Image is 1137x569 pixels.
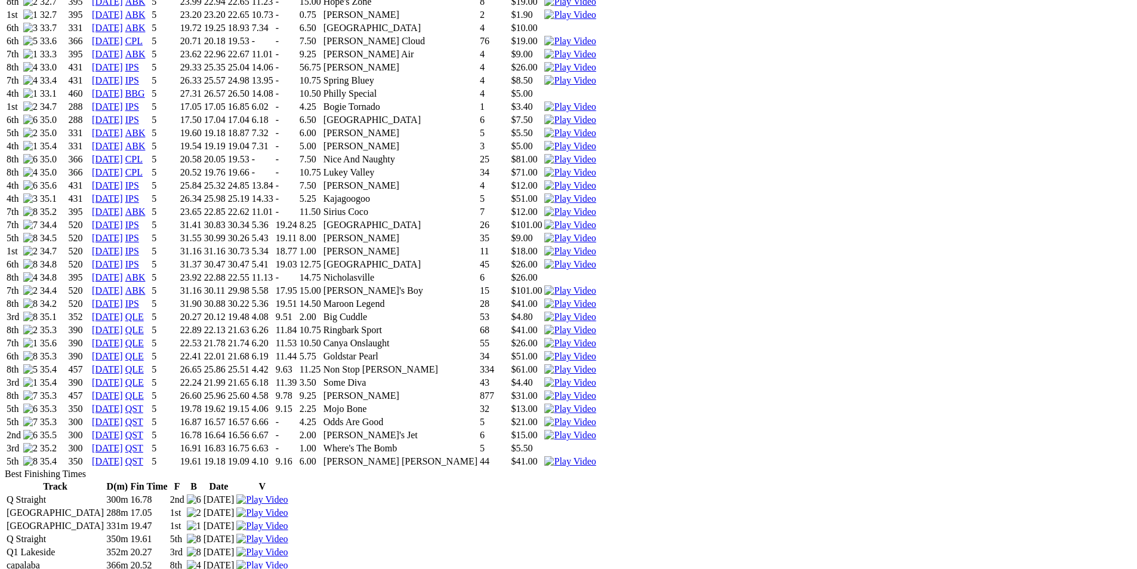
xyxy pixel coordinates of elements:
td: 5 [151,75,178,87]
td: 0.75 [299,9,322,21]
a: [DATE] [92,167,123,177]
td: 26.50 [227,88,250,100]
a: View replay [236,521,288,531]
td: 7th [6,48,21,60]
td: 431 [68,61,91,73]
a: View replay [544,390,596,401]
a: [DATE] [92,351,123,361]
td: 431 [68,75,91,87]
a: View replay [544,180,596,190]
a: IPS [125,299,139,309]
td: 1st [6,9,21,21]
a: View replay [544,154,596,164]
td: 7.50 [299,35,322,47]
a: QLE [125,390,144,401]
a: IPS [125,246,139,256]
td: 4 [479,61,495,73]
img: 8 [23,312,38,322]
img: 8 [23,259,38,270]
img: 8 [187,534,201,545]
a: View replay [544,75,596,85]
a: ABK [125,272,146,282]
a: [DATE] [92,285,123,296]
a: IPS [125,193,139,204]
img: 8 [23,299,38,309]
a: View replay [544,62,596,72]
a: QST [125,430,143,440]
a: View replay [544,10,596,20]
img: Play Video [544,312,596,322]
td: 5 [151,9,178,21]
img: Play Video [236,521,288,531]
a: ABK [125,141,146,151]
img: 8 [23,351,38,362]
a: View replay [544,364,596,374]
td: 4 [479,75,495,87]
a: View replay [544,338,596,348]
td: 5 [151,61,178,73]
img: 2 [187,508,201,518]
a: [DATE] [92,259,123,269]
td: Philly Special [323,88,478,100]
a: [DATE] [92,154,123,164]
td: [PERSON_NAME] Air [323,48,478,60]
td: 288 [68,101,91,113]
a: ABK [125,49,146,59]
td: 8th [6,61,21,73]
a: [DATE] [92,102,123,112]
td: 10.50 [299,88,322,100]
a: IPS [125,102,139,112]
img: Play Video [544,49,596,60]
td: - [275,48,298,60]
a: QLE [125,312,144,322]
img: 4 [23,62,38,73]
img: 8 [23,207,38,217]
a: [DATE] [92,246,123,256]
img: Play Video [544,404,596,414]
a: View replay [544,141,596,151]
td: 6th [6,22,21,34]
img: 8 [187,547,201,558]
img: 8 [23,456,38,467]
a: QLE [125,364,144,374]
a: IPS [125,62,139,72]
a: View replay [544,115,596,125]
a: [DATE] [92,180,123,190]
img: Play Video [544,259,596,270]
a: [DATE] [92,193,123,204]
td: [PERSON_NAME] [323,61,478,73]
td: 331 [68,22,91,34]
a: [DATE] [92,141,123,151]
a: ABK [125,207,146,217]
a: CPL [125,36,143,46]
img: Play Video [544,364,596,375]
td: 395 [68,48,91,60]
a: QLE [125,338,144,348]
td: 25.35 [204,61,226,73]
td: 25.57 [204,75,226,87]
a: QLE [125,377,144,387]
a: View replay [544,351,596,361]
td: 19.72 [180,22,202,34]
img: Play Video [544,207,596,217]
td: 34.7 [39,101,67,113]
a: [DATE] [92,207,123,217]
img: 5 [23,36,38,47]
a: View replay [544,377,596,387]
a: [DATE] [92,417,123,427]
td: 24.98 [227,75,250,87]
td: 1st [6,101,21,113]
img: 1 [23,49,38,60]
img: Play Video [544,233,596,244]
a: QST [125,443,143,453]
td: 2 [479,9,495,21]
img: Play Video [236,547,288,558]
td: [PERSON_NAME] [323,9,478,21]
a: IPS [125,180,139,190]
td: 20.71 [180,35,202,47]
td: 33.7 [39,22,67,34]
img: 3 [23,193,38,204]
td: 26.33 [180,75,202,87]
img: 6 [23,430,38,441]
td: 22.65 [227,9,250,21]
